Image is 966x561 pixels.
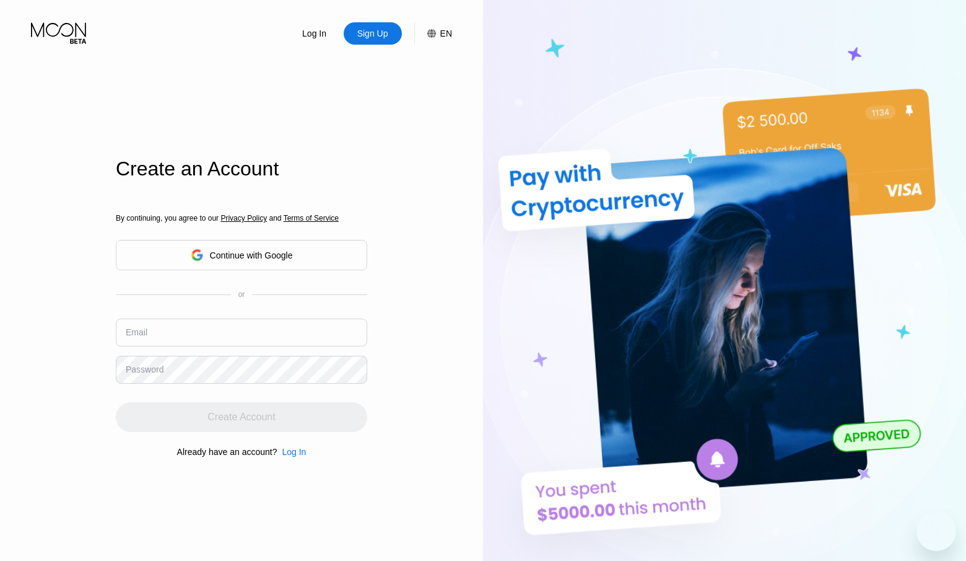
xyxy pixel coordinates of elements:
iframe: Кнопка запуска окна обмена сообщениями [916,511,956,551]
div: Sign Up [344,22,402,45]
div: Continue with Google [210,250,293,260]
span: and [267,214,284,223]
div: Continue with Google [116,240,367,270]
span: Privacy Policy [220,214,267,223]
div: Email [126,327,147,337]
span: Terms of Service [284,214,339,223]
div: or [238,290,245,299]
div: EN [440,29,452,38]
div: Sign Up [356,27,389,40]
div: Already have an account? [177,447,277,457]
div: Log In [277,447,306,457]
div: By continuing, you agree to our [116,214,367,223]
div: Log In [301,27,328,40]
div: Log In [285,22,344,45]
div: Password [126,364,163,374]
div: Create an Account [116,157,367,180]
div: Log In [282,447,306,457]
div: EN [414,22,452,45]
